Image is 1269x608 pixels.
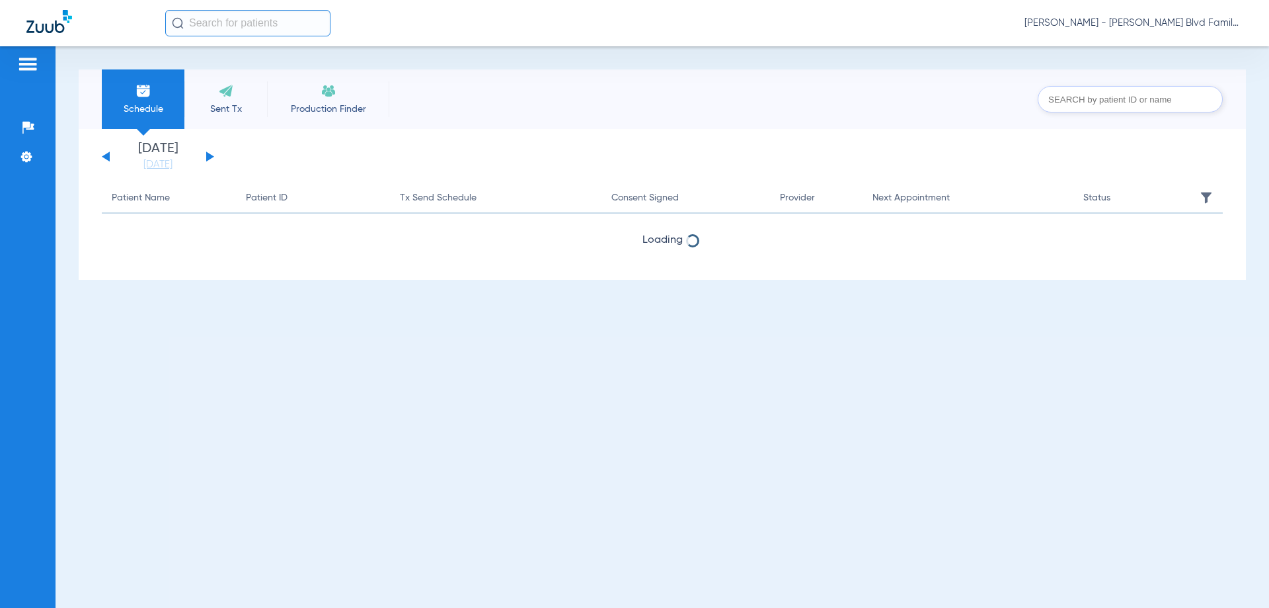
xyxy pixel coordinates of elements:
[611,191,761,205] div: Consent Signed
[872,191,950,205] div: Next Appointment
[611,191,679,205] div: Consent Signed
[118,142,198,171] li: [DATE]
[118,158,198,171] a: [DATE]
[1200,191,1213,204] img: filter.svg
[400,191,592,205] div: Tx Send Schedule
[277,103,379,116] span: Production Finder
[165,10,330,36] input: Search for patients
[400,191,477,205] div: Tx Send Schedule
[321,83,336,99] img: Recare
[872,191,1064,205] div: Next Appointment
[112,103,174,116] span: Schedule
[26,10,72,33] img: Zuub Logo
[102,234,1223,247] span: Loading
[218,83,234,99] img: Sent Tx
[246,191,288,205] div: Patient ID
[1024,17,1243,30] span: [PERSON_NAME] - [PERSON_NAME] Blvd Family Dentistry
[194,103,257,116] span: Sent Tx
[780,191,815,205] div: Provider
[17,56,38,72] img: hamburger-icon
[1083,191,1178,205] div: Status
[112,191,226,205] div: Patient Name
[246,191,379,205] div: Patient ID
[135,83,151,99] img: Schedule
[780,191,852,205] div: Provider
[1083,191,1110,205] div: Status
[172,17,184,29] img: Search Icon
[112,191,170,205] div: Patient Name
[1038,86,1223,112] input: SEARCH by patient ID or name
